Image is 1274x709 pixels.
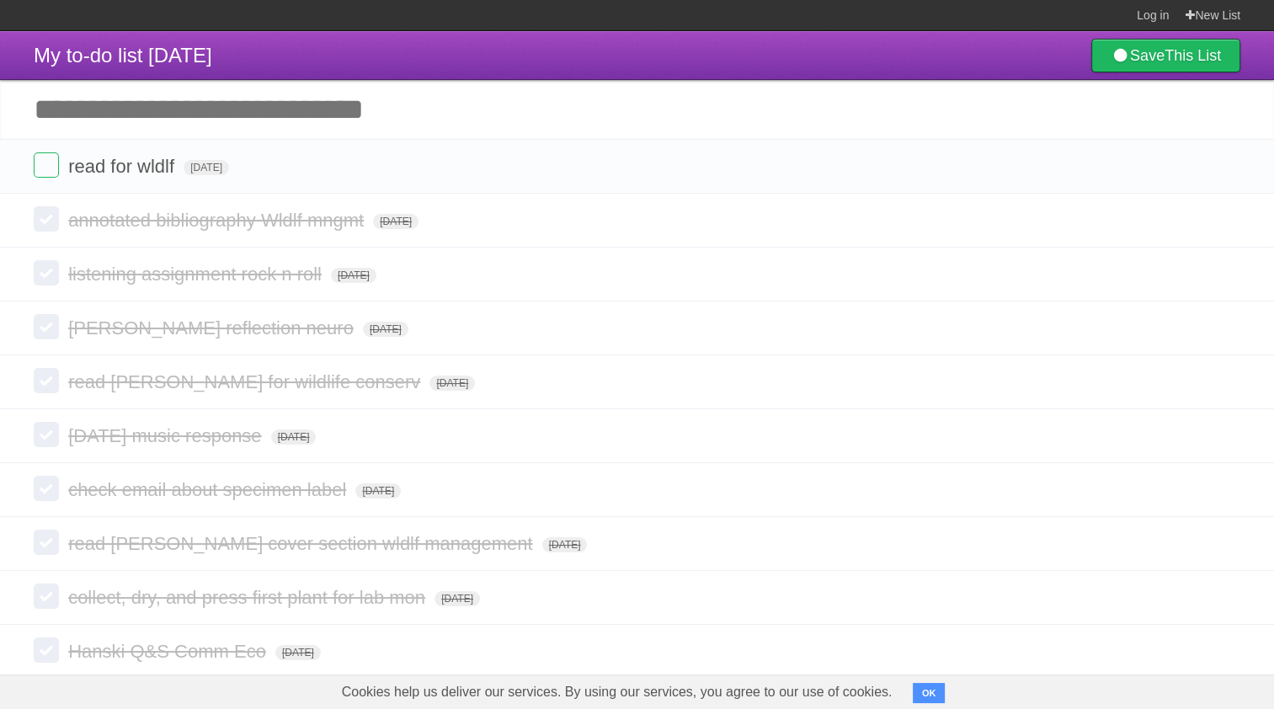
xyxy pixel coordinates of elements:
[68,479,350,500] span: check email about specimen label
[68,587,429,608] span: collect, dry, and press first plant for lab mon
[542,537,588,552] span: [DATE]
[34,422,59,447] label: Done
[34,530,59,555] label: Done
[913,683,946,703] button: OK
[34,44,212,67] span: My to-do list [DATE]
[325,675,909,709] span: Cookies help us deliver our services. By using our services, you agree to our use of cookies.
[34,314,59,339] label: Done
[68,210,368,231] span: annotated bibliography Wldlf mngmt
[429,376,475,391] span: [DATE]
[331,268,376,283] span: [DATE]
[184,160,229,175] span: [DATE]
[275,645,321,660] span: [DATE]
[373,214,418,229] span: [DATE]
[68,317,358,339] span: [PERSON_NAME] reflection neuro
[363,322,408,337] span: [DATE]
[34,584,59,609] label: Done
[68,264,326,285] span: listening assignment rock n roll
[34,368,59,393] label: Done
[355,483,401,498] span: [DATE]
[434,591,480,606] span: [DATE]
[271,429,317,445] span: [DATE]
[68,156,179,177] span: read for wldlf
[1165,47,1221,64] b: This List
[34,152,59,178] label: Done
[34,260,59,285] label: Done
[34,637,59,663] label: Done
[34,476,59,501] label: Done
[68,371,424,392] span: read [PERSON_NAME] for wildlife conserv
[68,533,536,554] span: read [PERSON_NAME] cover section wldlf management
[68,425,265,446] span: [DATE] music response
[1091,39,1240,72] a: SaveThis List
[34,206,59,232] label: Done
[68,641,270,662] span: Hanski Q&S Comm Eco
